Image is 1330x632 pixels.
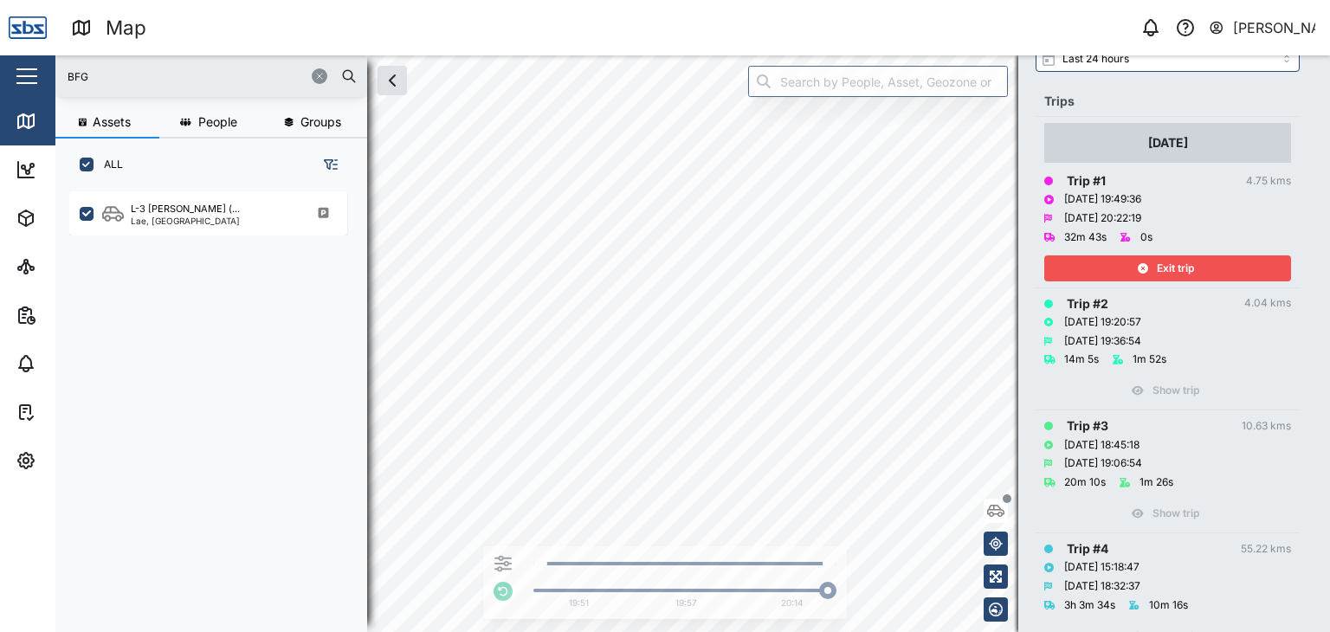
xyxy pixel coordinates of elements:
[1064,437,1140,454] div: [DATE] 18:45:18
[1140,474,1173,491] div: 1m 26s
[1064,351,1099,368] div: 14m 5s
[45,160,123,179] div: Dashboard
[45,306,104,325] div: Reports
[1064,314,1141,331] div: [DATE] 19:20:57
[66,63,357,89] input: Search assets or drivers
[1036,46,1300,72] input: Select range
[1064,333,1141,350] div: [DATE] 19:36:54
[45,112,84,131] div: Map
[1149,597,1188,614] div: 10m 16s
[131,202,240,216] div: L-3 [PERSON_NAME] (...
[1067,294,1108,313] div: Trip # 2
[1064,597,1115,614] div: 3h 3m 34s
[1044,92,1291,111] div: Trips
[45,403,93,422] div: Tasks
[1242,418,1291,435] div: 10.63 kms
[1244,295,1291,312] div: 4.04 kms
[131,216,240,225] div: Lae, [GEOGRAPHIC_DATA]
[1044,255,1291,281] button: Exit trip
[45,209,99,228] div: Assets
[1233,17,1316,39] div: [PERSON_NAME]
[69,185,366,618] div: grid
[1064,474,1106,491] div: 20m 10s
[55,55,1330,632] canvas: Map
[1208,16,1316,40] button: [PERSON_NAME]
[1148,133,1188,152] div: [DATE]
[569,597,589,610] div: 19:51
[45,354,99,373] div: Alarms
[300,116,341,128] span: Groups
[45,451,107,470] div: Settings
[781,597,803,610] div: 20:14
[1064,455,1142,472] div: [DATE] 19:06:54
[1067,416,1108,435] div: Trip # 3
[748,66,1008,97] input: Search by People, Asset, Geozone or Place
[1140,229,1152,246] div: 0s
[45,257,87,276] div: Sites
[93,116,131,128] span: Assets
[1064,229,1107,246] div: 32m 43s
[1064,191,1141,208] div: [DATE] 19:49:36
[1064,559,1140,576] div: [DATE] 15:18:47
[1067,171,1106,190] div: Trip # 1
[675,597,697,610] div: 19:57
[1067,539,1108,558] div: Trip # 4
[106,13,146,43] div: Map
[1064,578,1140,595] div: [DATE] 18:32:37
[1064,210,1141,227] div: [DATE] 20:22:19
[1246,173,1291,190] div: 4.75 kms
[1241,541,1291,558] div: 55.22 kms
[94,158,123,171] label: ALL
[1133,351,1166,368] div: 1m 52s
[9,9,47,47] img: Main Logo
[198,116,237,128] span: People
[1157,256,1194,281] span: Exit trip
